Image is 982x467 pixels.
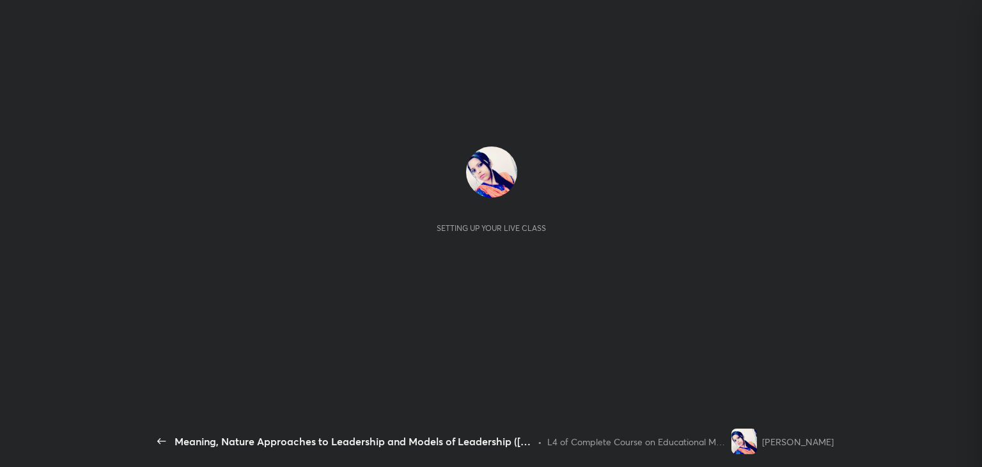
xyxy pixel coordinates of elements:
[762,435,834,448] div: [PERSON_NAME]
[547,435,726,448] div: L4 of Complete Course on Educational Management, Administration and Leadership
[175,434,533,449] div: Meaning, Nature Approaches to Leadership and Models of Leadership ([PERSON_NAME] & [PERSON_NAME])
[731,429,757,454] img: 3ec007b14afa42208d974be217fe0491.jpg
[466,146,517,198] img: 3ec007b14afa42208d974be217fe0491.jpg
[437,223,546,233] div: Setting up your live class
[538,435,542,448] div: •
